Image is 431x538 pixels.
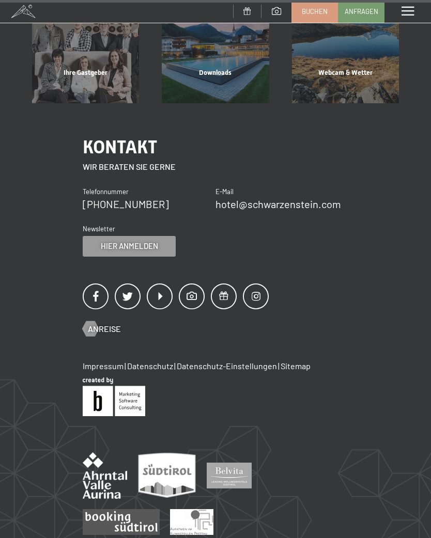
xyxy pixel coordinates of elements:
[177,361,277,371] a: Datenschutz-Einstellungen
[125,361,126,371] span: |
[127,361,173,371] a: Datenschutz
[199,69,232,76] span: Downloads
[83,323,121,335] a: Anreise
[88,323,121,335] span: Anreise
[345,7,378,16] span: Anfragen
[83,187,129,196] span: Telefonnummer
[338,1,384,22] a: Anfragen
[302,7,328,16] span: Buchen
[64,69,107,76] span: Ihre Gastgeber
[83,377,145,416] img: Brandnamic GmbH | Leading Hospitality Solutions
[101,241,158,251] span: Hier anmelden
[278,361,280,371] span: |
[174,361,176,371] span: |
[215,187,234,196] span: E-Mail
[281,361,311,371] a: Sitemap
[215,198,341,210] a: hotel@schwarzenstein.com
[83,225,115,233] span: Newsletter
[83,162,176,171] span: Wir beraten Sie gerne
[318,69,373,76] span: Webcam & Wetter
[83,136,157,157] span: Kontakt
[83,361,124,371] a: Impressum
[83,198,169,210] a: [PHONE_NUMBER]
[292,1,337,22] a: Buchen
